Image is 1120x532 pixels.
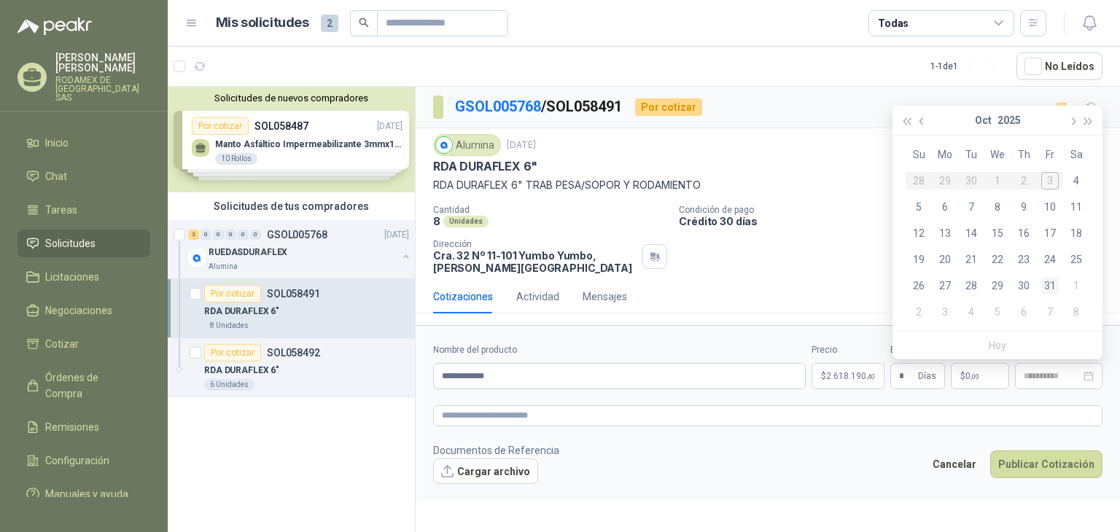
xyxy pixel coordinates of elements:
[204,344,261,361] div: Por cotizar
[209,246,287,259] p: RUEDASDURAFLEX
[45,369,136,402] span: Órdenes de Compra
[989,198,1006,216] div: 8
[213,230,224,240] div: 0
[17,129,150,157] a: Inicio
[455,98,541,115] a: GSOL005768
[455,95,623,118] p: / SOL058491
[433,239,637,249] p: Dirección
[958,273,984,299] td: 2025-10-28
[906,299,932,325] td: 2025-11-02
[962,251,980,268] div: 21
[932,299,958,325] td: 2025-11-03
[168,338,415,397] a: Por cotizarSOL058492RDA DURAFLEX 6"6 Unidades
[1037,273,1063,299] td: 2025-10-31
[1041,277,1059,294] div: 31
[906,194,932,220] td: 2025-10-05
[1067,251,1085,268] div: 25
[250,230,261,240] div: 0
[216,12,309,34] h1: Mis solicitudes
[516,289,559,305] div: Actividad
[168,87,415,192] div: Solicitudes de nuevos compradoresPor cotizarSOL058487[DATE] Manto Asfáltico Impermeabilizante 3mm...
[1063,299,1089,325] td: 2025-11-08
[45,202,77,218] span: Tareas
[204,320,254,332] div: 8 Unidades
[433,249,637,274] p: Cra. 32 Nº 11-101 Yumbo Yumbo , [PERSON_NAME][GEOGRAPHIC_DATA]
[55,52,150,73] p: [PERSON_NAME] [PERSON_NAME]
[1067,277,1085,294] div: 1
[45,269,99,285] span: Licitaciones
[906,141,932,168] th: Su
[17,447,150,474] a: Configuración
[958,220,984,246] td: 2025-10-14
[936,198,954,216] div: 6
[45,453,109,469] span: Configuración
[17,364,150,407] a: Órdenes de Compra
[1011,141,1037,168] th: Th
[890,343,945,357] label: Entrega
[201,230,211,240] div: 0
[204,379,254,391] div: 6 Unidades
[433,215,440,227] p: 8
[1041,224,1059,242] div: 17
[433,159,537,174] p: RDA DURAFLEX 6"
[1063,168,1089,194] td: 2025-10-04
[878,15,909,31] div: Todas
[17,330,150,358] a: Cotizar
[267,289,320,299] p: SOL058491
[583,289,627,305] div: Mensajes
[188,230,199,240] div: 2
[17,17,92,35] img: Logo peakr
[925,450,984,478] button: Cancelar
[958,194,984,220] td: 2025-10-07
[1037,194,1063,220] td: 2025-10-10
[932,273,958,299] td: 2025-10-27
[209,261,238,273] p: Alumina
[1041,303,1059,321] div: 7
[45,419,99,435] span: Remisiones
[359,17,369,28] span: search
[45,135,69,151] span: Inicio
[635,98,702,116] div: Por cotizar
[436,137,452,153] img: Company Logo
[971,372,979,380] span: ,00
[910,303,927,321] div: 2
[989,251,1006,268] div: 22
[267,348,320,358] p: SOL058492
[679,205,1114,215] p: Condición de pago
[174,93,409,103] button: Solicitudes de nuevos compradores
[932,246,958,273] td: 2025-10-20
[984,246,1011,273] td: 2025-10-22
[225,230,236,240] div: 0
[1015,224,1032,242] div: 16
[443,216,489,227] div: Unidades
[204,364,279,378] p: RDA DURAFLEX 6"
[1063,141,1089,168] th: Sa
[989,277,1006,294] div: 29
[1041,198,1059,216] div: 10
[1063,194,1089,220] td: 2025-10-11
[826,372,875,380] span: 2.618.190
[984,194,1011,220] td: 2025-10-08
[238,230,249,240] div: 0
[1041,251,1059,268] div: 24
[910,198,927,216] div: 5
[384,228,409,242] p: [DATE]
[267,230,327,240] p: GSOL005768
[17,163,150,190] a: Chat
[984,299,1011,325] td: 2025-11-05
[984,141,1011,168] th: We
[936,303,954,321] div: 3
[188,226,412,273] a: 2 0 0 0 0 0 GSOL005768[DATE] Company LogoRUEDASDURAFLEXAlumina
[17,480,150,508] a: Manuales y ayuda
[1037,299,1063,325] td: 2025-11-07
[958,246,984,273] td: 2025-10-21
[507,138,536,152] p: [DATE]
[679,215,1114,227] p: Crédito 30 días
[433,177,1102,193] p: RDA DURAFLEX 6" TRAB PESA/SOPOR Y RODAMIENTO
[962,277,980,294] div: 28
[45,486,128,502] span: Manuales y ayuda
[45,336,79,352] span: Cotizar
[433,458,538,485] button: Cargar archivo
[1011,194,1037,220] td: 2025-10-09
[1011,220,1037,246] td: 2025-10-16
